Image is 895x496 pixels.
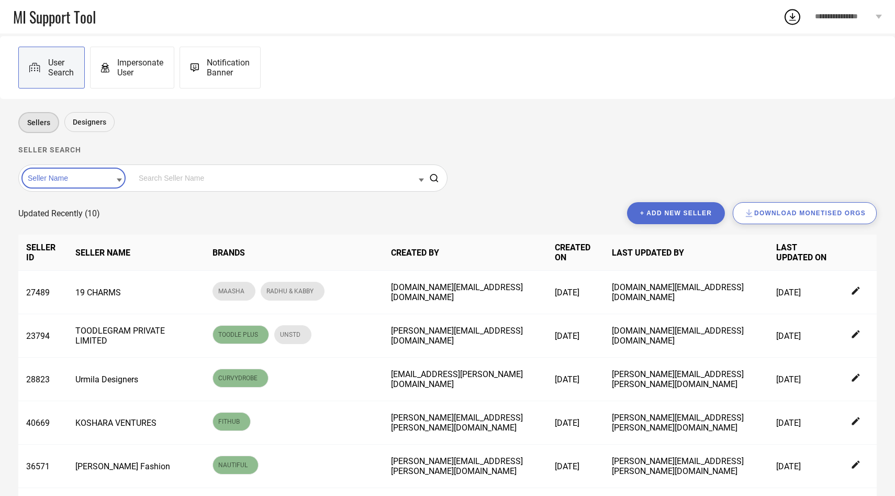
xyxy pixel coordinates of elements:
td: [DATE] [547,401,604,445]
td: [PERSON_NAME][EMAIL_ADDRESS][PERSON_NAME][DOMAIN_NAME] [383,445,547,488]
td: [DATE] [768,445,836,488]
td: [PERSON_NAME][EMAIL_ADDRESS][PERSON_NAME][DOMAIN_NAME] [604,445,768,488]
span: Notification Banner [207,58,250,78]
input: Search Seller Name [136,171,424,185]
td: [DATE] [768,314,836,358]
td: 19 CHARMS [68,271,205,314]
div: Edit [852,373,861,385]
span: FITHUB [218,418,245,425]
td: [PERSON_NAME][EMAIL_ADDRESS][PERSON_NAME][DOMAIN_NAME] [604,401,768,445]
span: UNSTD [280,331,306,338]
th: BRANDS [205,235,383,271]
div: Edit [852,460,861,472]
td: [DATE] [547,314,604,358]
td: [PERSON_NAME][EMAIL_ADDRESS][DOMAIN_NAME] [383,314,547,358]
td: [DATE] [547,358,604,401]
th: SELLER ID [18,235,68,271]
td: 28823 [18,358,68,401]
th: CREATED BY [383,235,547,271]
span: User Search [48,58,74,78]
h1: Seller search [18,146,877,154]
td: Urmila Designers [68,358,205,401]
button: Download Monetised Orgs [733,202,877,224]
td: [DOMAIN_NAME][EMAIL_ADDRESS][DOMAIN_NAME] [604,314,768,358]
td: 23794 [18,314,68,358]
div: Edit [852,330,861,341]
span: MI Support Tool [13,6,96,28]
th: LAST UPDATED ON [768,235,836,271]
td: TOODLEGRAM PRIVATE LIMITED [68,314,205,358]
span: TOODLE PLUS [218,331,263,338]
span: CURVYDROBE [218,374,263,382]
span: MAASHA [218,288,250,295]
span: NAUTIFUL [218,461,253,469]
td: [DATE] [768,358,836,401]
div: Open download list [783,7,802,26]
td: [EMAIL_ADDRESS][PERSON_NAME][DOMAIN_NAME] [383,358,547,401]
span: Impersonate User [117,58,163,78]
th: CREATED ON [547,235,604,271]
td: KOSHARA VENTURES [68,401,205,445]
td: [DATE] [547,445,604,488]
button: + Add new seller [627,202,725,224]
div: Edit [852,417,861,428]
span: Designers [73,118,106,126]
th: SELLER NAME [68,235,205,271]
td: [DOMAIN_NAME][EMAIL_ADDRESS][DOMAIN_NAME] [383,271,547,314]
td: [PERSON_NAME][EMAIL_ADDRESS][PERSON_NAME][DOMAIN_NAME] [604,358,768,401]
div: Edit [852,286,861,298]
td: 36571 [18,445,68,488]
span: Sellers [27,118,50,127]
td: 40669 [18,401,68,445]
td: [DATE] [547,271,604,314]
td: [PERSON_NAME][EMAIL_ADDRESS][PERSON_NAME][DOMAIN_NAME] [383,401,547,445]
div: Download Monetised Orgs [744,208,866,218]
td: [DATE] [768,401,836,445]
td: [PERSON_NAME] Fashion [68,445,205,488]
th: LAST UPDATED BY [604,235,768,271]
td: 27489 [18,271,68,314]
span: Updated Recently (10) [18,208,100,218]
td: [DOMAIN_NAME][EMAIL_ADDRESS][DOMAIN_NAME] [604,271,768,314]
td: [DATE] [768,271,836,314]
span: RADHU & KABBY [266,288,319,295]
